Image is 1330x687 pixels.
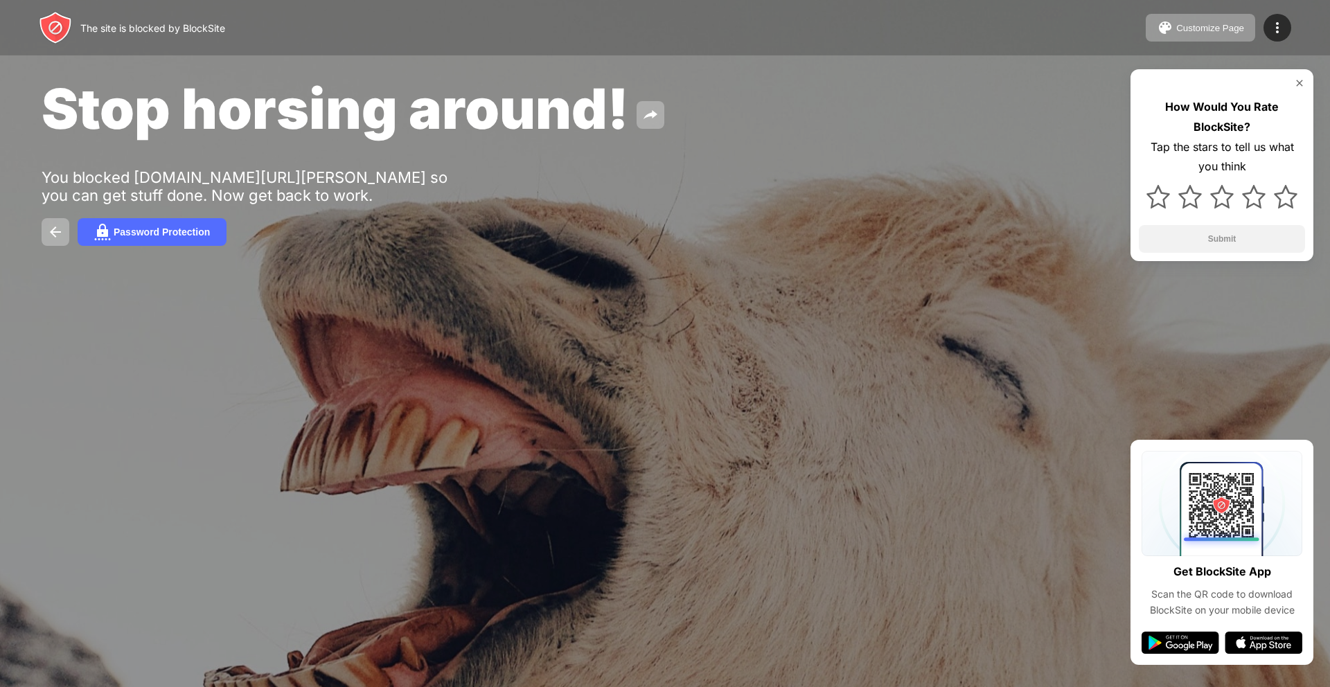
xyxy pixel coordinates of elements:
img: star.svg [1242,185,1266,208]
img: app-store.svg [1225,632,1302,654]
img: pallet.svg [1157,19,1173,36]
div: Get BlockSite App [1173,562,1271,582]
img: rate-us-close.svg [1294,78,1305,89]
button: Customize Page [1146,14,1255,42]
div: The site is blocked by BlockSite [80,22,225,34]
div: Tap the stars to tell us what you think [1139,137,1305,177]
img: star.svg [1146,185,1170,208]
button: Submit [1139,225,1305,253]
img: google-play.svg [1142,632,1219,654]
img: header-logo.svg [39,11,72,44]
div: You blocked [DOMAIN_NAME][URL][PERSON_NAME] so you can get stuff done. Now get back to work. [42,168,470,204]
img: back.svg [47,224,64,240]
div: Scan the QR code to download BlockSite on your mobile device [1142,587,1302,618]
img: star.svg [1178,185,1202,208]
img: star.svg [1274,185,1297,208]
div: Customize Page [1176,23,1244,33]
img: password.svg [94,224,111,240]
img: qrcode.svg [1142,451,1302,556]
img: star.svg [1210,185,1234,208]
img: menu-icon.svg [1269,19,1286,36]
div: Password Protection [114,226,210,238]
img: share.svg [642,107,659,123]
span: Stop horsing around! [42,75,628,142]
div: How Would You Rate BlockSite? [1139,97,1305,137]
button: Password Protection [78,218,227,246]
